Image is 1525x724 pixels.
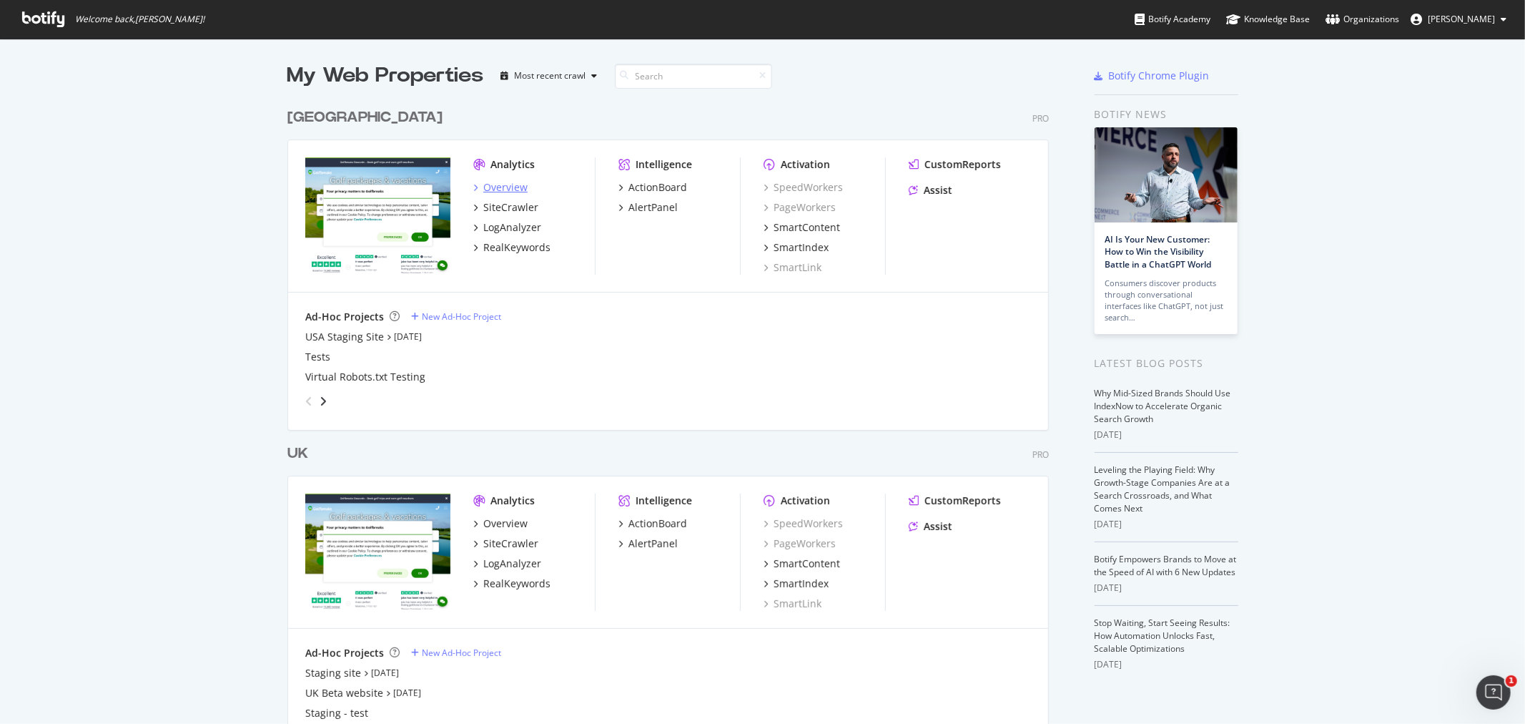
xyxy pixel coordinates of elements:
div: Consumers discover products through conversational interfaces like ChatGPT, not just search… [1105,278,1227,323]
div: SmartIndex [774,577,829,591]
iframe: Intercom live chat [1476,675,1511,710]
div: SmartContent [774,220,840,235]
div: Overview [483,517,528,531]
div: RealKeywords [483,577,551,591]
div: New Ad-Hoc Project [422,310,501,323]
a: ActionBoard [618,517,687,531]
div: ActionBoard [628,517,687,531]
a: New Ad-Hoc Project [411,647,501,659]
a: Assist [909,183,952,197]
div: SmartIndex [774,240,829,255]
div: SmartContent [774,557,840,571]
div: Ad-Hoc Projects [305,310,384,324]
div: Intelligence [636,157,692,172]
div: Assist [924,519,952,534]
a: [DATE] [393,687,421,699]
div: Pro [1032,112,1049,124]
a: SmartIndex [764,240,829,255]
a: Virtual Robots.txt Testing [305,370,425,384]
div: Intelligence [636,494,692,508]
a: Overview [473,517,528,531]
div: Botify Academy [1135,12,1210,26]
a: AI Is Your New Customer: How to Win the Visibility Battle in a ChatGPT World [1105,233,1212,270]
a: New Ad-Hoc Project [411,310,501,323]
div: My Web Properties [287,62,484,90]
div: AlertPanel [628,200,678,215]
div: angle-right [318,394,328,409]
a: CustomReports [909,494,1001,508]
div: [DATE] [1095,518,1238,531]
a: Leveling the Playing Field: Why Growth-Stage Companies Are at a Search Crossroads, and What Comes... [1095,464,1230,514]
div: [DATE] [1095,582,1238,595]
div: Latest Blog Posts [1095,356,1238,371]
div: LogAnalyzer [483,220,541,235]
a: AlertPanel [618,200,678,215]
a: UK [287,444,314,464]
a: SmartIndex [764,577,829,591]
div: CustomReports [924,157,1001,172]
a: SpeedWorkers [764,180,843,195]
a: Tests [305,350,330,364]
img: www.golfbreaks.com/en-us/ [305,157,450,273]
a: SmartLink [764,260,821,275]
input: Search [615,64,772,89]
a: Botify Chrome Plugin [1095,69,1210,83]
a: PageWorkers [764,200,836,215]
div: Knowledge Base [1226,12,1310,26]
span: 1 [1506,675,1517,687]
a: Why Mid-Sized Brands Should Use IndexNow to Accelerate Organic Search Growth [1095,387,1231,425]
div: [GEOGRAPHIC_DATA] [287,107,443,128]
div: angle-left [300,390,318,413]
a: Staging site [305,666,361,680]
div: AlertPanel [628,537,678,551]
div: CustomReports [924,494,1001,508]
div: [DATE] [1095,429,1238,441]
div: Pro [1032,449,1049,461]
a: Staging - test [305,706,368,720]
div: USA Staging Site [305,330,384,344]
div: RealKeywords [483,240,551,255]
a: PageWorkers [764,537,836,551]
div: Organizations [1326,12,1399,26]
div: Analytics [490,157,535,172]
a: Overview [473,180,528,195]
a: SiteCrawler [473,537,538,551]
a: Stop Waiting, Start Seeing Results: How Automation Unlocks Fast, Scalable Optimizations [1095,617,1230,655]
a: RealKeywords [473,240,551,255]
a: SpeedWorkers [764,517,843,531]
a: [DATE] [371,667,399,679]
div: SmartLink [764,597,821,611]
button: Most recent crawl [495,64,603,87]
a: LogAnalyzer [473,220,541,235]
img: www.golfbreaks.com/en-gb/ [305,494,450,610]
a: [DATE] [394,331,422,343]
span: Welcome back, [PERSON_NAME] ! [75,14,204,25]
a: Assist [909,519,952,534]
div: New Ad-Hoc Project [422,647,501,659]
div: LogAnalyzer [483,557,541,571]
div: Activation [781,494,830,508]
a: ActionBoard [618,180,687,195]
a: SmartContent [764,220,840,235]
div: Botify Chrome Plugin [1109,69,1210,83]
div: Botify news [1095,107,1238,122]
span: Tom Neale [1428,13,1495,25]
div: SiteCrawler [483,537,538,551]
a: CustomReports [909,157,1001,172]
div: Assist [924,183,952,197]
div: SiteCrawler [483,200,538,215]
a: SmartContent [764,557,840,571]
button: [PERSON_NAME] [1399,8,1518,31]
div: UK Beta website [305,686,383,700]
div: Most recent crawl [515,72,586,80]
div: Analytics [490,494,535,508]
div: UK [287,444,308,464]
